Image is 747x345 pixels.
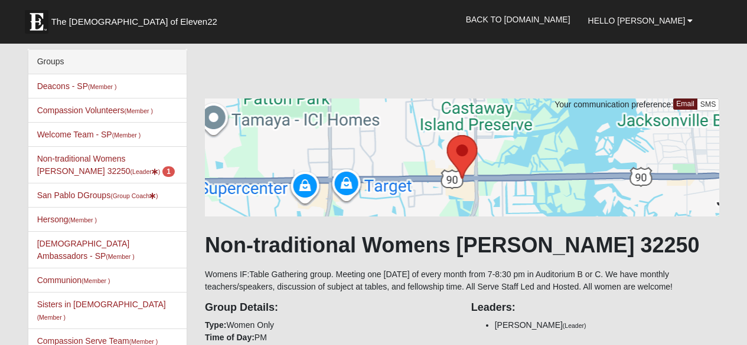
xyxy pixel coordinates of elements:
[28,50,187,74] div: Groups
[697,324,718,341] a: Block Configuration (Alt-B)
[205,301,454,314] h4: Group Details:
[37,81,117,91] a: Deacons - SP(Member )
[162,166,175,177] span: number of pending members
[37,154,175,176] a: Non-traditional Womens [PERSON_NAME] 32250(Leader) 1
[25,10,48,34] img: Eleven22 logo
[37,314,66,321] small: (Member )
[112,132,141,139] small: (Member )
[673,98,697,110] a: Email
[37,190,158,200] a: San Pablo DGroups(Group Coach)
[554,100,673,109] span: Your communication preference:
[471,301,720,314] h4: Leaders:
[37,130,141,139] a: Welcome Team - SP(Member )
[110,192,158,199] small: (Group Coach )
[51,16,217,28] span: The [DEMOGRAPHIC_DATA] of Eleven22
[37,215,97,224] a: Hersong(Member )
[106,253,134,260] small: (Member )
[37,106,153,115] a: Compassion Volunteers(Member )
[697,98,720,111] a: SMS
[718,324,739,341] a: Page Properties (Alt+P)
[457,5,579,34] a: Back to [DOMAIN_NAME]
[37,239,135,261] a: [DEMOGRAPHIC_DATA] Ambassadors - SP(Member )
[579,6,702,35] a: Hello [PERSON_NAME]
[37,300,166,321] a: Sisters in [DEMOGRAPHIC_DATA](Member )
[255,331,324,341] span: HTML Size: 392 KB
[81,277,110,284] small: (Member )
[88,83,116,90] small: (Member )
[96,331,246,341] span: ViewState Size: 397 KB (37 KB Compressed)
[131,168,161,175] small: (Leader )
[37,275,110,285] a: Communion(Member )
[205,320,226,330] strong: Type:
[125,107,153,114] small: (Member )
[333,329,340,341] a: Web cache enabled
[588,16,686,25] span: Hello [PERSON_NAME]
[495,319,720,331] li: [PERSON_NAME]
[68,216,97,224] small: (Member )
[11,332,84,340] a: Page Load Time: 4.36s
[563,322,586,329] small: (Leader)
[205,232,719,258] h1: Non-traditional Womens [PERSON_NAME] 32250
[19,4,255,34] a: The [DEMOGRAPHIC_DATA] of Eleven22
